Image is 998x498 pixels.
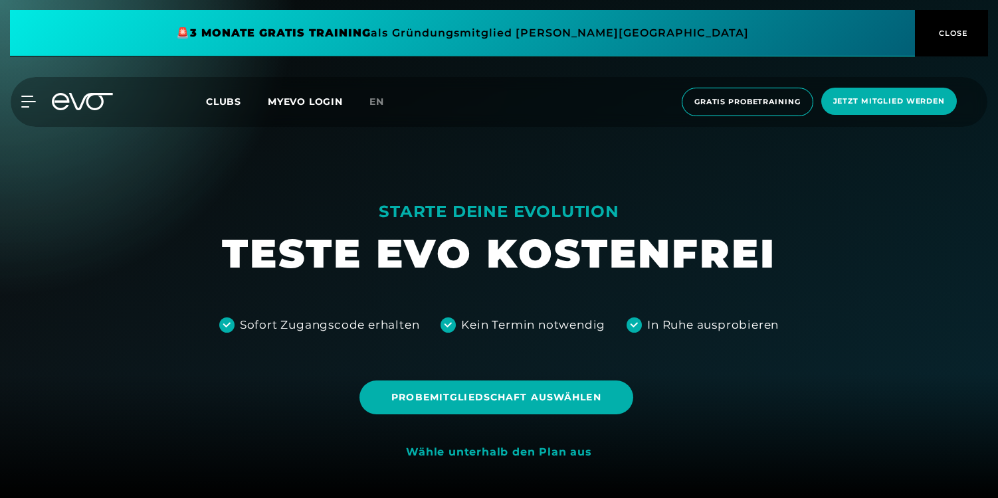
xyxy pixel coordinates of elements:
[833,96,945,107] span: Jetzt Mitglied werden
[222,201,776,222] div: STARTE DEINE EVOLUTION
[694,96,801,108] span: Gratis Probetraining
[222,228,776,280] h1: TESTE EVO KOSTENFREI
[647,317,779,334] div: In Ruhe ausprobieren
[240,317,420,334] div: Sofort Zugangscode erhalten
[915,10,988,56] button: CLOSE
[817,88,961,116] a: Jetzt Mitglied werden
[206,96,241,108] span: Clubs
[369,96,384,108] span: en
[206,95,268,108] a: Clubs
[268,96,343,108] a: MYEVO LOGIN
[369,94,400,110] a: en
[406,446,591,459] div: Wähle unterhalb den Plan aus
[936,27,968,39] span: CLOSE
[359,371,638,424] a: Probemitgliedschaft auswählen
[678,88,817,116] a: Gratis Probetraining
[461,317,605,334] div: Kein Termin notwendig
[391,390,601,404] span: Probemitgliedschaft auswählen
